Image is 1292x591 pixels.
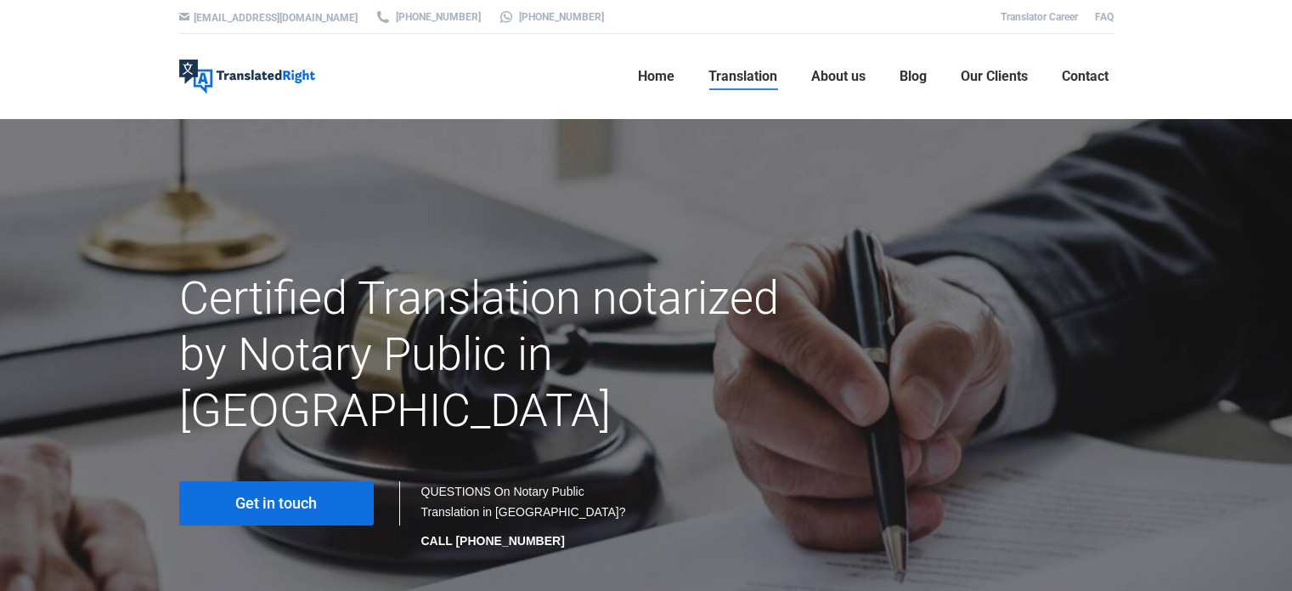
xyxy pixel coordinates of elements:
a: Translation [703,49,782,104]
span: Contact [1062,68,1109,85]
a: [EMAIL_ADDRESS][DOMAIN_NAME] [194,12,358,24]
strong: CALL [PHONE_NUMBER] [421,534,565,548]
a: Contact [1057,49,1114,104]
span: Get in touch [235,495,317,512]
div: QUESTIONS On Notary Public Translation in [GEOGRAPHIC_DATA]? [421,481,629,551]
img: Translated Right [179,60,315,94]
a: Our Clients [956,49,1033,104]
a: Get in touch [179,481,374,526]
span: Home [638,68,674,85]
a: [PHONE_NUMBER] [498,9,604,25]
span: About us [811,68,866,85]
h1: Certified Translation notarized by Notary Public in [GEOGRAPHIC_DATA] [179,270,793,439]
a: Translator Career [1001,11,1078,23]
a: [PHONE_NUMBER] [375,9,481,25]
a: About us [806,49,871,104]
a: FAQ [1095,11,1114,23]
span: Our Clients [961,68,1028,85]
a: Blog [894,49,932,104]
a: Home [633,49,680,104]
span: Blog [900,68,927,85]
span: Translation [708,68,777,85]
